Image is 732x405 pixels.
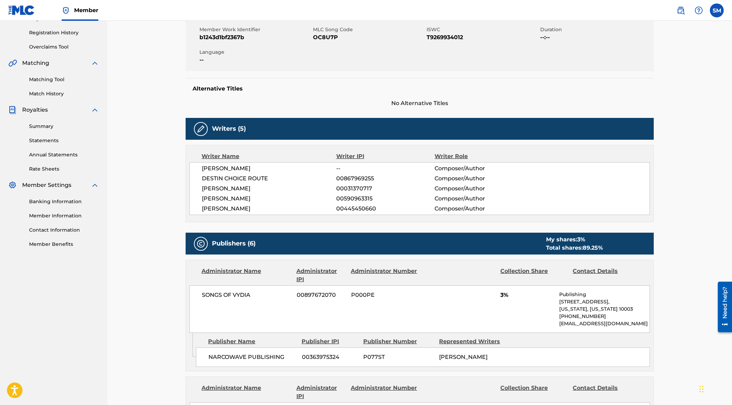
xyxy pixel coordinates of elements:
[336,174,435,183] span: 00867969255
[540,33,652,42] span: --:--
[313,33,425,42] span: OC8U7P
[435,205,524,213] span: Composer/Author
[208,337,296,346] div: Publisher Name
[8,59,17,67] img: Matching
[710,3,724,17] div: User Menu
[583,244,603,251] span: 89.25 %
[199,56,311,64] span: --
[336,195,435,203] span: 00590963315
[296,267,346,284] div: Administrator IPI
[559,305,650,313] p: [US_STATE], [US_STATE] 10003
[197,240,205,248] img: Publishers
[577,236,585,243] span: 3 %
[22,106,48,114] span: Royalties
[29,151,99,158] a: Annual Statements
[29,226,99,234] a: Contact Information
[199,26,311,33] span: Member Work Identifier
[351,267,418,284] div: Administrator Number
[677,6,685,15] img: search
[546,235,603,244] div: My shares:
[699,379,704,399] div: Drag
[29,212,99,219] a: Member Information
[427,33,538,42] span: T9269934012
[296,384,346,400] div: Administrator IPI
[202,205,336,213] span: [PERSON_NAME]
[202,164,336,173] span: [PERSON_NAME]
[193,85,647,92] h5: Alternative Titles
[29,29,99,36] a: Registration History
[199,49,311,56] span: Language
[29,76,99,83] a: Matching Tool
[186,99,654,107] span: No Alternative Titles
[674,3,688,17] a: Public Search
[8,106,17,114] img: Royalties
[202,291,292,299] span: SONGS OF VYDIA
[559,320,650,327] p: [EMAIL_ADDRESS][DOMAIN_NAME]
[199,33,311,42] span: b1243d1bf2367b
[62,6,70,15] img: Top Rightsholder
[336,205,435,213] span: 00445450660
[29,241,99,248] a: Member Benefits
[435,184,524,193] span: Composer/Author
[540,26,652,33] span: Duration
[435,195,524,203] span: Composer/Author
[202,267,291,284] div: Administrator Name
[546,244,603,252] div: Total shares:
[336,152,435,161] div: Writer IPI
[29,137,99,144] a: Statements
[212,125,246,133] h5: Writers (5)
[29,43,99,51] a: Overclaims Tool
[336,164,435,173] span: --
[313,26,425,33] span: MLC Song Code
[427,26,538,33] span: ISWC
[91,106,99,114] img: expand
[91,59,99,67] img: expand
[22,181,71,189] span: Member Settings
[695,6,703,15] img: help
[500,291,554,299] span: 3%
[8,5,35,15] img: MLC Logo
[197,125,205,133] img: Writers
[302,337,358,346] div: Publisher IPI
[573,267,640,284] div: Contact Details
[559,291,650,298] p: Publishing
[8,181,17,189] img: Member Settings
[363,353,434,361] span: P077ST
[202,384,291,400] div: Administrator Name
[22,59,49,67] span: Matching
[202,195,336,203] span: [PERSON_NAME]
[336,184,435,193] span: 00031370717
[500,384,568,400] div: Collection Share
[500,267,568,284] div: Collection Share
[202,152,336,161] div: Writer Name
[297,291,346,299] span: 00897672070
[74,6,98,14] span: Member
[29,123,99,130] a: Summary
[351,291,418,299] span: P000PE
[212,240,256,248] h5: Publishers (6)
[29,90,99,97] a: Match History
[202,174,336,183] span: DESTIN CHOICE ROUTE
[713,279,732,335] iframe: Resource Center
[435,152,524,161] div: Writer Role
[208,353,297,361] span: NARCOWAVE PUBLISHING
[559,313,650,320] p: [PHONE_NUMBER]
[435,164,524,173] span: Composer/Author
[439,354,488,360] span: [PERSON_NAME]
[435,174,524,183] span: Composer/Author
[91,181,99,189] img: expand
[29,165,99,173] a: Rate Sheets
[29,198,99,205] a: Banking Information
[351,384,418,400] div: Administrator Number
[363,337,434,346] div: Publisher Number
[559,298,650,305] p: [STREET_ADDRESS],
[573,384,640,400] div: Contact Details
[202,184,336,193] span: [PERSON_NAME]
[302,353,358,361] span: 00363975324
[439,337,510,346] div: Represented Writers
[697,372,732,405] iframe: Chat Widget
[692,3,706,17] div: Help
